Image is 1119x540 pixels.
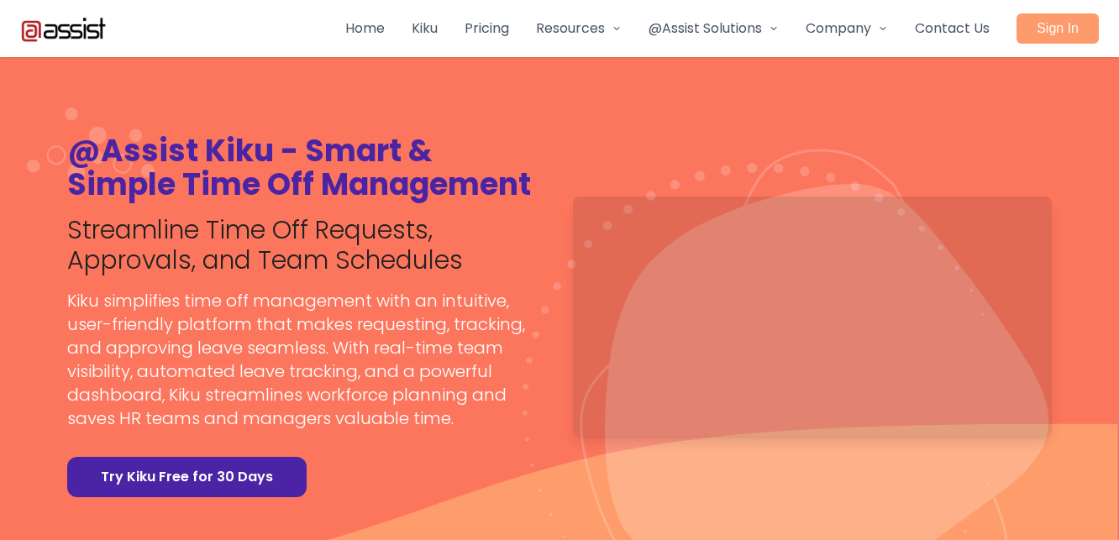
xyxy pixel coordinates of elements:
a: Sign In [1017,13,1099,44]
span: @Assist Solutions [649,18,762,39]
a: Pricing [465,18,509,39]
a: Try Kiku Free for 30 Days [67,457,307,497]
span: Company [806,18,871,39]
h2: Streamline Time Off Requests, Approvals, and Team Schedules [67,215,546,275]
a: Contact Us [915,18,990,39]
span: Resources [536,18,605,39]
a: Kiku [412,18,438,39]
img: Atassist Logo [20,15,107,42]
p: Kiku simplifies time off management with an intuitive, user-friendly platform that makes requesti... [67,289,546,430]
h1: @Assist Kiku - Smart & Simple Time Off Management [67,134,546,202]
a: Home [345,18,385,39]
